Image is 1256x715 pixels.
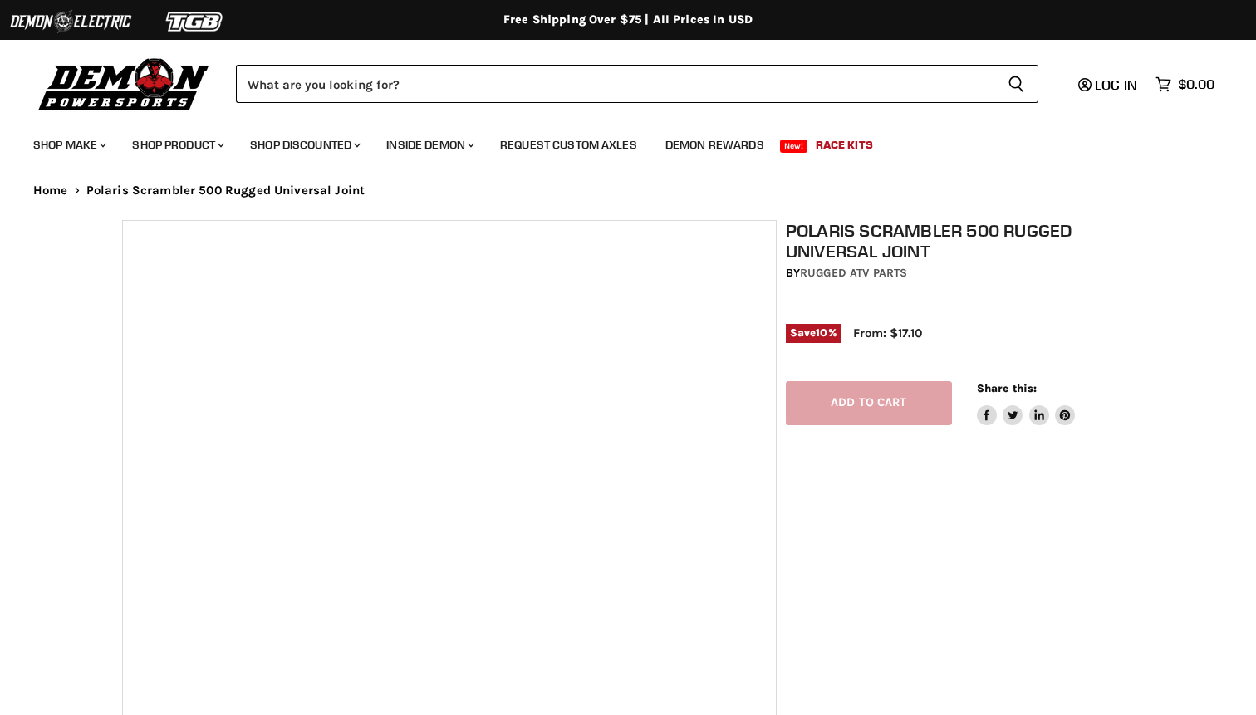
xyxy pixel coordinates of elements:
img: Demon Powersports [33,54,215,113]
input: Search [236,65,994,103]
a: $0.00 [1147,72,1223,96]
span: Share this: [977,382,1037,394]
span: From: $17.10 [853,326,922,340]
a: Shop Product [120,128,234,162]
div: by [786,264,1143,282]
span: 10 [816,326,827,339]
a: Rugged ATV Parts [800,266,907,280]
span: Polaris Scrambler 500 Rugged Universal Joint [86,184,366,198]
a: Log in [1071,77,1147,92]
span: Log in [1095,76,1137,93]
a: Home [33,184,68,198]
aside: Share this: [977,381,1076,425]
form: Product [236,65,1038,103]
a: Request Custom Axles [488,128,650,162]
span: New! [780,140,808,153]
img: Demon Electric Logo 2 [8,6,133,37]
a: Demon Rewards [653,128,777,162]
a: Race Kits [803,128,886,162]
a: Shop Make [21,128,116,162]
ul: Main menu [21,121,1210,162]
img: TGB Logo 2 [133,6,258,37]
a: Inside Demon [374,128,484,162]
span: $0.00 [1178,76,1214,92]
button: Search [994,65,1038,103]
h1: Polaris Scrambler 500 Rugged Universal Joint [786,220,1143,262]
span: Save % [786,324,841,342]
a: Shop Discounted [238,128,370,162]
